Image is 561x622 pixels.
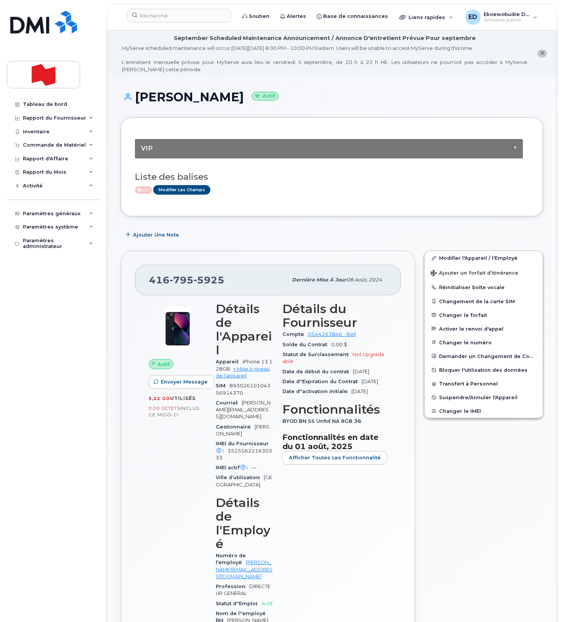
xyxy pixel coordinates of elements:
button: Envoyer Message [149,375,214,389]
span: 89302610104356914370 [216,383,271,395]
span: 0,00 Octets [149,406,180,411]
span: iPhone 13 128GB [216,359,272,371]
div: September Scheduled Maintenance Announcement / Annonce D'entretient Prévue Pour septembre [174,34,476,42]
img: image20231002-3703462-1ig824h.jpeg [155,306,200,352]
span: Courriel [216,400,242,406]
small: Actif [252,92,279,101]
h3: Détails de l'Appareil [216,302,273,357]
span: [DATE] [351,389,368,394]
span: Statut d''Emploi [216,601,261,606]
span: Ville d’utilisation [216,475,264,480]
a: Modifier les Champs [153,185,210,195]
button: Activer le renvoi d'appel [425,322,543,336]
span: [GEOGRAPHIC_DATA] [216,475,272,487]
span: 352556221630333 [216,448,272,461]
span: Actif [261,601,272,606]
span: [DATE] [362,379,378,384]
span: Gestionnaire [216,424,255,430]
button: Close [514,145,517,150]
h3: Détails du Fournisseur [282,302,387,329]
span: × [514,144,517,150]
button: Réinitialiser boîte vocale [425,280,543,294]
span: Suspendre/Annuler l'Appareil [439,395,518,400]
span: Solde du Contrat [282,342,331,347]
h3: Fonctionnalités [282,403,387,416]
span: [PERSON_NAME] [216,424,269,437]
span: Afficher Toutes les Fonctionnalité [289,454,381,461]
button: Changer le forfait [425,308,543,322]
span: Active [135,186,152,194]
button: Ajouter une Note [121,228,186,241]
span: Ajouter une Note [133,231,179,238]
h3: Fonctionnalités en date du 01 août, 2025 [282,433,387,451]
h3: Liste des balises [135,172,529,182]
a: [PERSON_NAME][EMAIL_ADDRESS][DOMAIN_NAME] [216,560,272,579]
span: Changer le forfait [439,312,487,318]
h3: Détails de l'Employé [216,496,273,551]
span: IMEI actif [216,465,252,470]
span: Appareil [216,359,242,365]
span: Actif [157,361,170,368]
span: utilisés [170,395,196,401]
span: 5,22 Go [149,396,170,401]
a: 0544263846 - Bell [308,331,356,337]
span: 08 août, 2024 [346,277,382,283]
button: close notification [537,50,547,58]
button: Afficher Toutes les Fonctionnalité [282,451,387,465]
button: Changer le IMEI [425,404,543,418]
span: Activer le renvoi d'appel [439,326,503,331]
button: Transfert à Personnel [425,377,543,390]
span: Date de début du contrat [282,369,353,374]
span: SIM [216,383,229,389]
span: inclus ce mois-ci [149,405,199,418]
span: Profession [216,584,249,589]
span: Statut de Surclassement [282,352,353,357]
span: Dernière mise à jour [292,277,346,283]
button: Bloquer l'utilisation des données [425,363,543,377]
span: [PERSON_NAME][EMAIL_ADDRESS][DOMAIN_NAME] [216,400,271,420]
button: Changement de la carte SIM [425,294,543,308]
span: [DATE] [353,369,369,374]
span: 0,00 $ [331,342,347,347]
span: Envoyer Message [161,378,208,385]
h1: [PERSON_NAME] [121,90,543,104]
button: Suspendre/Annuler l'Appareil [425,390,543,404]
span: VIP [141,144,153,152]
span: 5925 [194,274,224,286]
span: Date d''activation initiale [282,389,351,394]
div: MyServe scheduled maintenance will occur [DATE][DATE] 8:00 PM - 10:00 PM Eastern. Users will be u... [122,45,527,73]
button: Changer le numéro [425,336,543,349]
span: 795 [170,274,194,286]
span: Ajouter un forfait d’itinérance [431,270,518,277]
a: Modifier l'Appareil / l'Employé [425,251,543,265]
span: IMEI du Fournisseur [216,441,269,453]
span: Date d''Expiration du Contrat [282,379,362,384]
span: — [252,465,256,470]
span: BYOD BN SS Unltd NA 8GB 36 [282,418,365,424]
button: Ajouter un forfait d’itinérance [425,265,543,280]
a: + Mise à niveau de l'appareil [216,366,270,379]
span: Compte [282,331,308,337]
span: 416 [149,274,224,286]
button: Demander un Changement de Compte [425,349,543,363]
span: Numéro de l'employé [216,553,246,565]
